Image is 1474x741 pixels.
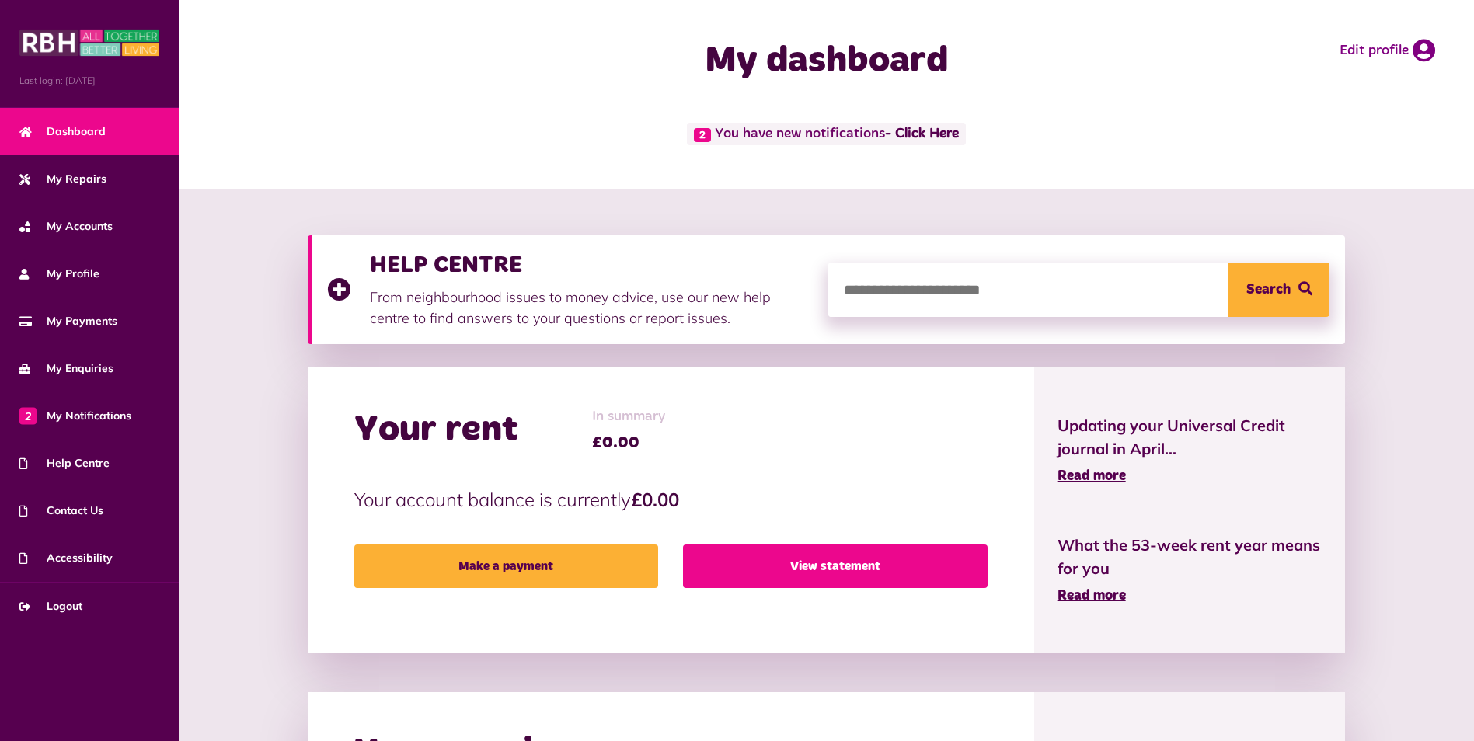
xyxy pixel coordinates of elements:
span: What the 53-week rent year means for you [1058,534,1322,580]
a: View statement [683,544,987,588]
strong: £0.00 [631,488,679,511]
a: What the 53-week rent year means for you Read more [1058,534,1322,607]
span: Accessibility [19,550,113,566]
h2: Your rent [354,408,518,453]
span: Last login: [DATE] [19,74,159,88]
p: From neighbourhood issues to money advice, use our new help centre to find answers to your questi... [370,287,813,329]
span: 2 [19,407,37,424]
span: Read more [1058,469,1126,483]
span: My Notifications [19,408,131,424]
span: £0.00 [592,431,666,454]
span: Help Centre [19,455,110,471]
span: Read more [1058,589,1126,603]
span: My Accounts [19,218,113,235]
a: Make a payment [354,544,658,588]
span: Dashboard [19,124,106,140]
img: MyRBH [19,27,159,58]
span: My Repairs [19,171,106,187]
a: - Click Here [885,127,959,141]
span: Updating your Universal Credit journal in April... [1058,414,1322,461]
span: You have new notifications [687,123,965,145]
p: Your account balance is currently [354,485,988,513]
span: 2 [694,128,711,142]
a: Edit profile [1340,39,1435,62]
span: My Enquiries [19,360,113,377]
h1: My dashboard [518,39,1135,84]
span: Search [1246,263,1291,317]
span: Logout [19,598,82,614]
h3: HELP CENTRE [370,251,813,279]
button: Search [1228,263,1329,317]
a: Updating your Universal Credit journal in April... Read more [1058,414,1322,487]
span: In summary [592,406,666,427]
span: Contact Us [19,503,103,519]
span: My Payments [19,313,117,329]
span: My Profile [19,266,99,282]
